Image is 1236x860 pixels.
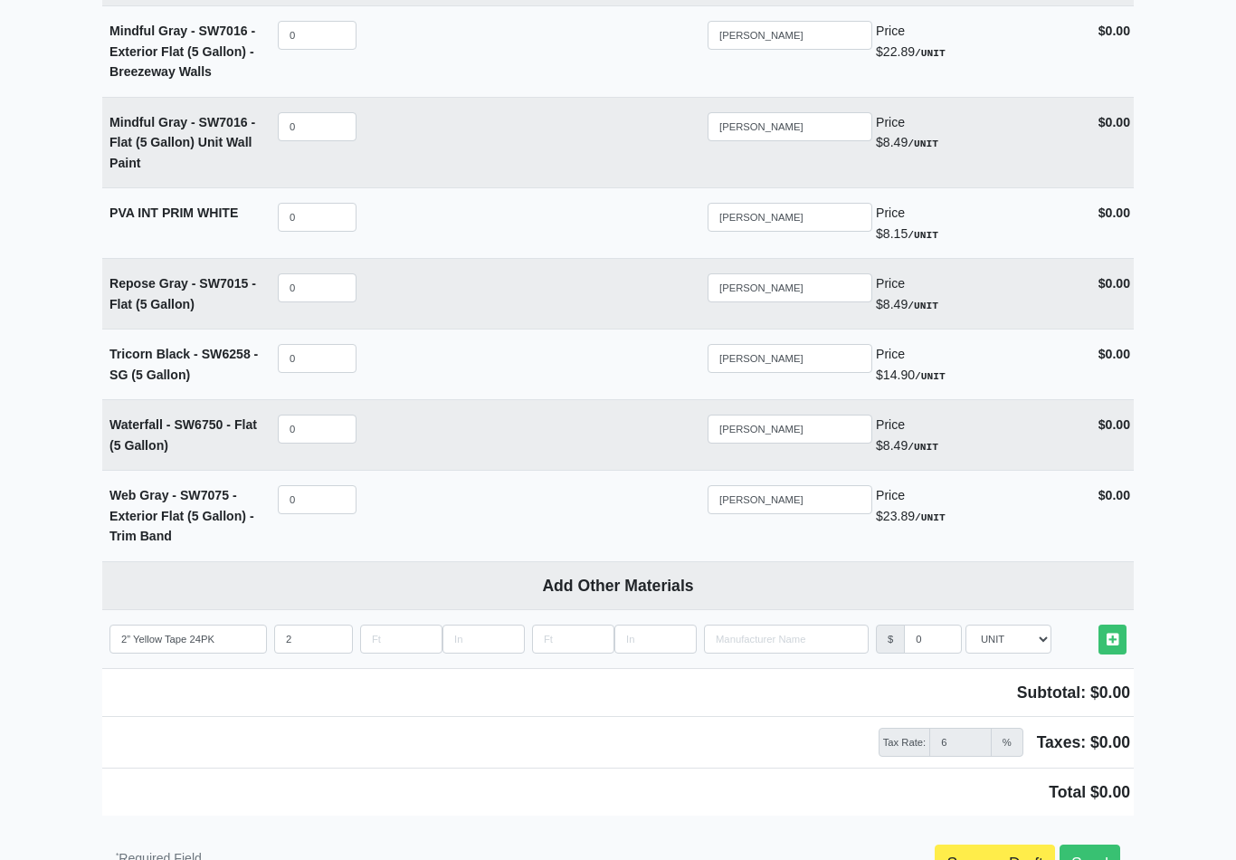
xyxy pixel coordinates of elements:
[542,577,693,595] b: Add Other Materials
[876,112,1048,133] div: Price
[109,488,254,543] strong: Web Gray - SW7075 - Exterior Flat (5 Gallon) - Trim Band
[876,485,1048,506] div: Price
[1098,417,1130,432] strong: $0.00
[708,415,872,444] input: Search
[904,625,962,654] input: manufacturer
[876,112,1048,153] div: $8.49
[278,112,357,141] input: quantity
[879,728,931,757] span: Tax Rate:
[704,625,869,654] input: Search
[876,415,1048,455] div: $8.49
[360,625,442,654] input: Length
[876,625,905,654] div: $
[1098,488,1130,502] strong: $0.00
[915,48,946,59] strong: /UNIT
[708,273,872,302] input: Search
[109,205,238,220] strong: PVA INT PRIM WHITE
[876,21,1048,42] div: Price
[274,625,353,654] input: quantity
[1049,783,1130,801] span: Total $0.00
[109,24,255,79] strong: Mindful Gray - SW7016 - Exterior Flat (5 Gallon) - Breezeway Walls
[1098,205,1130,220] strong: $0.00
[109,417,257,453] strong: Waterfall - SW6750 - Flat (5 Gallon)
[915,371,946,382] strong: /UNIT
[1098,347,1130,361] strong: $0.00
[908,442,938,453] strong: /UNIT
[708,485,872,514] input: Search
[908,139,938,149] strong: /UNIT
[708,21,872,50] input: Search
[1017,683,1130,702] span: Subtotal: $0.00
[708,203,872,232] input: Search
[876,415,1048,435] div: Price
[708,344,872,373] input: Search
[876,485,1048,526] div: $23.89
[908,301,938,311] strong: /UNIT
[708,112,872,141] input: Search
[1098,115,1130,129] strong: $0.00
[442,625,525,654] input: Length
[1037,730,1130,755] span: Taxes: $0.00
[278,203,357,232] input: quantity
[908,230,938,241] strong: /UNIT
[1098,276,1130,291] strong: $0.00
[109,625,267,654] input: quantity
[278,21,357,50] input: quantity
[532,625,614,654] input: Length
[876,344,1048,365] div: Price
[876,273,1048,294] div: Price
[109,347,258,382] strong: Tricorn Black - SW6258 - SG (5 Gallon)
[278,344,357,373] input: quantity
[876,273,1048,314] div: $8.49
[109,115,255,170] strong: Mindful Gray - SW7016 - Flat (5 Gallon) Unit Wall Paint
[876,203,1048,224] div: Price
[1098,24,1130,38] strong: $0.00
[278,273,357,302] input: quantity
[915,512,946,523] strong: /UNIT
[876,21,1048,62] div: $22.89
[278,485,357,514] input: quantity
[876,203,1048,244] div: $8.15
[991,728,1023,757] span: %
[109,276,256,311] strong: Repose Gray - SW7015 - Flat (5 Gallon)
[614,625,697,654] input: Length
[876,344,1048,385] div: $14.90
[278,415,357,444] input: quantity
